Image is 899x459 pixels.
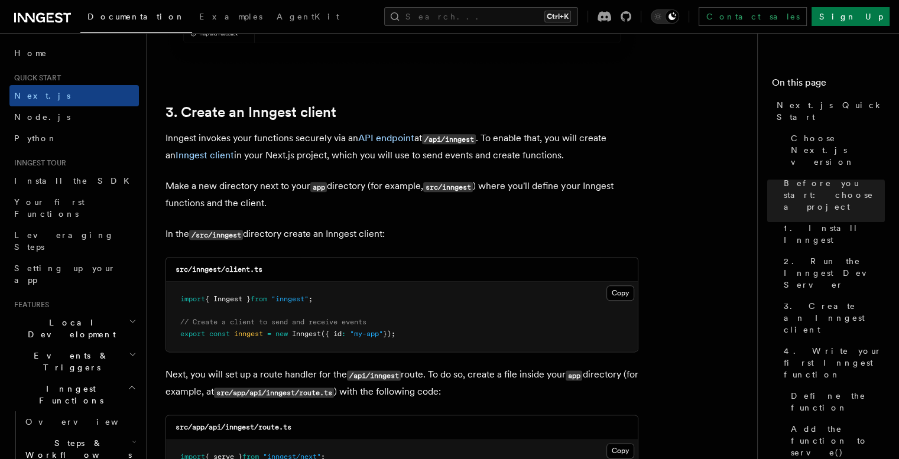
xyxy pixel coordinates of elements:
[786,128,885,172] a: Choose Next.js version
[784,177,885,213] span: Before you start: choose a project
[544,11,571,22] kbd: Ctrl+K
[779,217,885,250] a: 1. Install Inngest
[9,317,129,340] span: Local Development
[271,295,309,303] span: "inngest"
[321,330,342,338] span: ({ id
[606,443,634,458] button: Copy
[310,182,327,192] code: app
[423,182,473,192] code: src/inngest
[80,4,192,33] a: Documentation
[205,295,251,303] span: { Inngest }
[87,12,185,21] span: Documentation
[384,7,578,26] button: Search...Ctrl+K
[270,4,346,32] a: AgentKit
[422,134,476,144] code: /api/inngest
[9,191,139,224] a: Your first Functions
[165,366,638,401] p: Next, you will set up a route handler for the route. To do so, create a file inside your director...
[9,170,139,191] a: Install the SDK
[292,330,321,338] span: Inngest
[180,318,366,326] span: // Create a client to send and receive events
[14,134,57,143] span: Python
[14,230,114,252] span: Leveraging Steps
[14,197,85,219] span: Your first Functions
[9,73,61,83] span: Quick start
[9,43,139,64] a: Home
[176,149,234,161] a: Inngest client
[9,312,139,345] button: Local Development
[234,330,263,338] span: inngest
[192,4,270,32] a: Examples
[165,130,638,164] p: Inngest invokes your functions securely via an at . To enable that, you will create an in your Ne...
[786,385,885,418] a: Define the function
[606,285,634,301] button: Copy
[165,226,638,243] p: In the directory create an Inngest client:
[358,132,414,144] a: API endpoint
[347,370,401,380] code: /api/inngest
[176,265,262,274] code: src/inngest/client.ts
[342,330,346,338] span: :
[784,345,885,380] span: 4. Write your first Inngest function
[784,300,885,336] span: 3. Create an Inngest client
[779,172,885,217] a: Before you start: choose a project
[309,295,313,303] span: ;
[9,300,49,310] span: Features
[784,222,885,246] span: 1. Install Inngest
[214,388,334,398] code: src/app/api/inngest/route.ts
[699,7,807,26] a: Contact sales
[777,99,885,123] span: Next.js Quick Start
[180,295,205,303] span: import
[14,176,137,185] span: Install the SDK
[812,7,890,26] a: Sign Up
[25,417,147,427] span: Overview
[176,423,291,431] code: src/app/api/inngest/route.ts
[180,330,205,338] span: export
[21,411,139,432] a: Overview
[791,390,885,414] span: Define the function
[9,350,129,373] span: Events & Triggers
[14,112,70,122] span: Node.js
[772,76,885,95] h4: On this page
[14,263,116,285] span: Setting up your app
[9,106,139,128] a: Node.js
[14,91,70,100] span: Next.js
[199,12,262,21] span: Examples
[383,330,395,338] span: });
[9,383,128,406] span: Inngest Functions
[779,295,885,340] a: 3. Create an Inngest client
[791,132,885,168] span: Choose Next.js version
[651,9,679,24] button: Toggle dark mode
[791,423,885,458] span: Add the function to serve()
[165,178,638,211] p: Make a new directory next to your directory (for example, ) where you'll define your Inngest func...
[9,224,139,258] a: Leveraging Steps
[267,330,271,338] span: =
[350,330,383,338] span: "my-app"
[9,258,139,291] a: Setting up your app
[209,330,230,338] span: const
[14,47,47,59] span: Home
[9,345,139,378] button: Events & Triggers
[275,330,288,338] span: new
[779,340,885,385] a: 4. Write your first Inngest function
[189,230,243,240] code: /src/inngest
[9,85,139,106] a: Next.js
[566,370,582,380] code: app
[779,250,885,295] a: 2. Run the Inngest Dev Server
[9,378,139,411] button: Inngest Functions
[277,12,339,21] span: AgentKit
[772,95,885,128] a: Next.js Quick Start
[9,128,139,149] a: Python
[251,295,267,303] span: from
[165,104,336,121] a: 3. Create an Inngest client
[784,255,885,291] span: 2. Run the Inngest Dev Server
[9,158,66,168] span: Inngest tour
